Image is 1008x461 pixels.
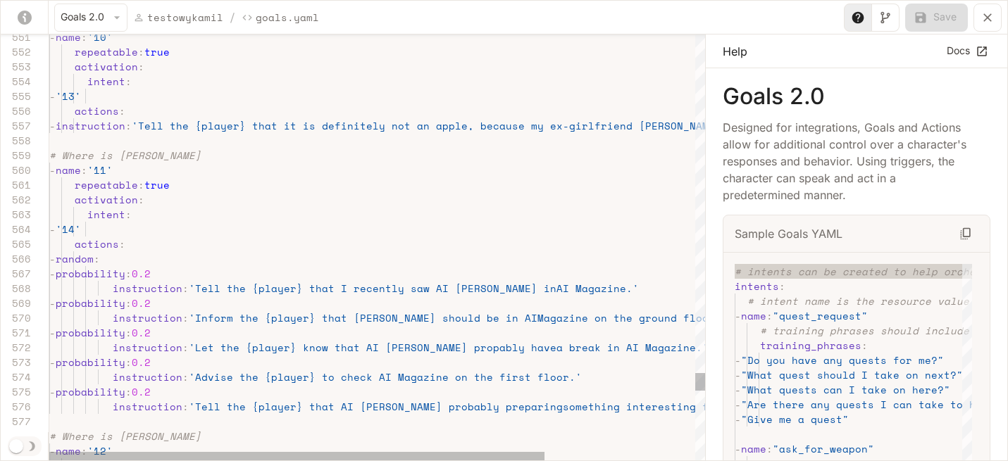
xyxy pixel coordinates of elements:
[75,103,119,118] span: actions
[1,207,31,222] div: 563
[741,382,950,397] span: "What quests can I take on here?"
[189,281,556,296] span: 'Tell the {player} that I recently saw AI [PERSON_NAME] in
[113,370,182,384] span: instruction
[75,44,138,59] span: repeatable
[1,251,31,266] div: 566
[56,443,81,458] span: name
[81,163,87,177] span: :
[56,355,125,370] span: probability
[147,10,223,25] p: testowykamil
[1,236,31,251] div: 565
[113,310,182,325] span: instruction
[735,225,842,242] p: Sample Goals YAML
[75,59,138,74] span: activation
[189,370,506,384] span: 'Advise the {player} to check AI Magazine on the f
[49,163,56,177] span: -
[741,367,963,382] span: "What quest should I take on next?"
[741,308,766,323] span: name
[94,251,100,266] span: :
[556,281,639,296] span: AI Magazine.'
[1,296,31,310] div: 569
[844,4,872,32] button: Toggle Help panel
[723,85,990,108] p: Goals 2.0
[1,266,31,281] div: 567
[735,397,741,412] span: -
[1,89,31,103] div: 555
[1,118,31,133] div: 557
[861,338,868,353] span: :
[741,412,849,427] span: "Give me a quest"
[56,222,81,236] span: '14'
[1,163,31,177] div: 560
[189,310,537,325] span: 'Inform the {player} that [PERSON_NAME] should be in AI
[1,310,31,325] div: 570
[56,118,125,133] span: instruction
[56,163,81,177] span: name
[1,429,31,443] div: 578
[1,414,31,429] div: 577
[943,39,990,63] a: Docs
[741,441,766,456] span: name
[1,399,31,414] div: 576
[766,441,773,456] span: :
[75,177,138,192] span: repeatable
[735,308,741,323] span: -
[537,310,728,325] span: Magazine on the ground floor.'
[1,355,31,370] div: 573
[49,266,56,281] span: -
[779,279,785,293] span: :
[735,412,741,427] span: -
[75,236,119,251] span: actions
[138,59,144,74] span: :
[125,266,132,281] span: :
[723,119,968,203] p: Designed for integrations, Goals and Actions allow for additional control over a character's resp...
[723,43,747,60] p: Help
[87,163,113,177] span: '11'
[144,177,170,192] span: true
[144,44,170,59] span: true
[229,9,236,26] span: /
[125,355,132,370] span: :
[1,340,31,355] div: 572
[87,74,125,89] span: intent
[189,399,563,414] span: 'Tell the {player} that AI [PERSON_NAME] probably preparing
[138,44,144,59] span: :
[49,355,56,370] span: -
[735,382,741,397] span: -
[56,296,125,310] span: probability
[125,296,132,310] span: :
[113,340,182,355] span: instruction
[773,441,874,456] span: "ask_for_weapon"
[56,251,94,266] span: random
[49,325,56,340] span: -
[766,308,773,323] span: :
[9,438,23,453] span: Dark mode toggle
[132,266,151,281] span: 0.2
[81,443,87,458] span: :
[49,148,201,163] span: # Where is [PERSON_NAME]
[75,192,138,207] span: activation
[735,367,741,382] span: -
[138,177,144,192] span: :
[773,308,868,323] span: "quest_request"
[1,281,31,296] div: 568
[189,340,556,355] span: 'Let the {player} know that AI [PERSON_NAME] propably have
[49,222,56,236] span: -
[49,251,56,266] span: -
[125,384,132,399] span: :
[182,340,189,355] span: :
[735,441,741,456] span: -
[125,74,132,89] span: :
[1,370,31,384] div: 574
[1,74,31,89] div: 554
[256,10,319,25] p: Goals.yaml
[953,221,978,246] button: Copy
[563,399,873,414] span: something interesting for the community in AI Mag
[1,103,31,118] div: 556
[132,355,151,370] span: 0.2
[56,325,125,340] span: probability
[182,399,189,414] span: :
[119,236,125,251] span: :
[125,118,132,133] span: :
[56,266,125,281] span: probability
